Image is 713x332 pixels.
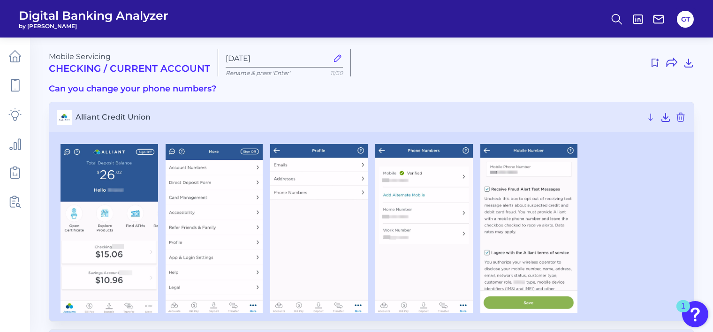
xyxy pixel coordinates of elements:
[166,144,263,313] img: Alliant Credit Union
[480,144,578,313] img: Alliant Credit Union
[76,113,641,121] span: Alliant Credit Union
[226,69,343,76] p: Rename & press 'Enter'
[49,84,694,94] h3: Can you change your phone numbers?
[270,144,368,313] img: Alliant Credit Union
[61,144,158,313] img: Alliant Credit Union
[681,306,685,318] div: 1
[677,11,694,28] button: GT
[682,301,708,327] button: Open Resource Center, 1 new notification
[330,69,343,76] span: 11/50
[19,8,168,23] span: Digital Banking Analyzer
[19,23,168,30] span: by [PERSON_NAME]
[49,63,210,74] h2: Checking / Current Account
[375,144,473,313] img: Alliant Credit Union
[49,52,210,74] div: Mobile Servicing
